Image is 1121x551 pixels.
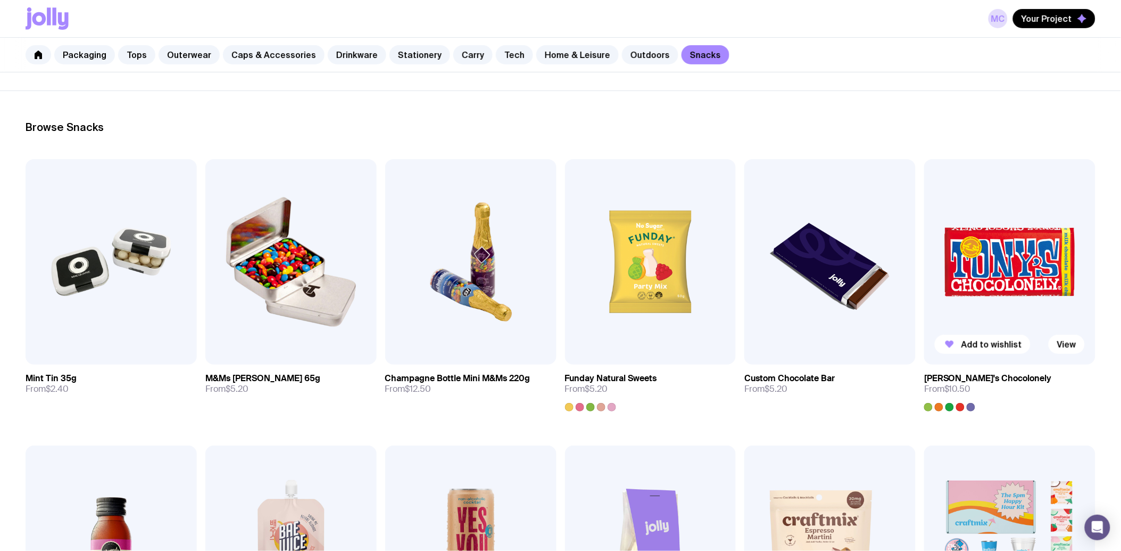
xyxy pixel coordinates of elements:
a: Snacks [682,45,729,64]
a: Carry [453,45,493,64]
a: Home & Leisure [536,45,619,64]
span: $12.50 [405,383,431,394]
h3: [PERSON_NAME]'s Chocolonely [924,373,1052,384]
span: Your Project [1022,13,1072,24]
span: From [205,384,248,394]
span: From [924,384,971,394]
a: M&Ms [PERSON_NAME] 65gFrom$5.20 [205,365,377,403]
button: Add to wishlist [755,343,851,363]
button: Add to wishlist [396,343,492,363]
a: Packaging [54,45,115,64]
button: Add to wishlist [935,335,1031,354]
a: View [1049,335,1085,354]
a: Champagne Bottle Mini M&Ms 220gFrom$12.50 [385,365,557,403]
a: Funday Natural SweetsFrom$5.20 [565,365,736,412]
button: Add to wishlist [216,343,312,363]
button: Your Project [1013,9,1095,28]
a: View [689,343,725,363]
div: Open Intercom Messenger [1085,515,1110,540]
a: Outdoors [622,45,678,64]
button: Add to wishlist [36,343,132,363]
a: Custom Chocolate BarFrom$5.20 [744,365,916,403]
h3: Mint Tin 35g [26,373,77,384]
a: Drinkware [328,45,386,64]
span: $5.20 [585,383,608,394]
span: Add to wishlist [782,348,842,358]
a: View [869,343,905,363]
span: Add to wishlist [243,348,303,358]
h3: Funday Natural Sweets [565,373,657,384]
span: Add to wishlist [422,348,483,358]
span: $5.20 [226,383,248,394]
a: Tops [118,45,155,64]
h3: Champagne Bottle Mini M&Ms 220g [385,373,530,384]
span: $10.50 [944,383,971,394]
span: Add to wishlist [63,348,123,358]
a: [PERSON_NAME]'s ChocolonelyFrom$10.50 [924,365,1095,412]
span: $5.20 [765,383,787,394]
span: From [744,384,787,394]
a: MC [989,9,1008,28]
span: From [565,384,608,394]
span: $2.40 [46,383,69,394]
span: Add to wishlist [602,348,663,358]
a: Tech [496,45,533,64]
a: View [150,343,186,363]
span: Add to wishlist [961,339,1022,350]
span: From [385,384,431,394]
a: View [330,343,366,363]
a: Caps & Accessories [223,45,325,64]
a: Mint Tin 35gFrom$2.40 [26,365,197,403]
span: From [26,384,69,394]
a: View [510,343,546,363]
h3: Custom Chocolate Bar [744,373,835,384]
h3: M&Ms [PERSON_NAME] 65g [205,373,320,384]
a: Stationery [389,45,450,64]
a: Outerwear [159,45,220,64]
h2: Browse Snacks [26,121,1095,134]
button: Add to wishlist [576,343,671,363]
